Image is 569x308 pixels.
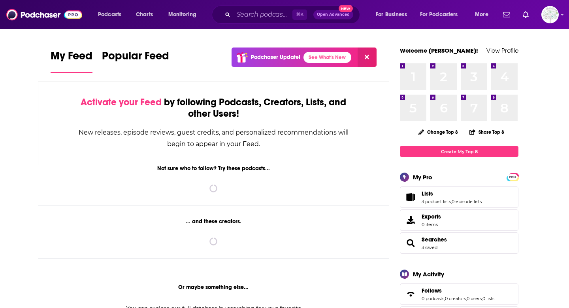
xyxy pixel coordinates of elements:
span: Activate your Feed [81,96,162,108]
button: open menu [469,8,498,21]
span: More [475,9,488,20]
img: User Profile [541,6,559,23]
div: ... and these creators. [38,218,389,225]
span: Lists [400,186,518,208]
span: , [451,199,452,204]
span: Logged in as WunderTanya [541,6,559,23]
span: PRO [508,174,517,180]
a: 0 creators [445,296,466,301]
a: Show notifications dropdown [500,8,513,21]
a: 0 users [467,296,482,301]
span: Follows [422,287,442,294]
div: My Pro [413,173,432,181]
a: View Profile [486,47,518,54]
button: Share Top 8 [469,124,505,140]
span: , [482,296,482,301]
a: 0 lists [482,296,494,301]
a: 0 episode lists [452,199,482,204]
span: For Business [376,9,407,20]
span: Exports [422,213,441,220]
div: by following Podcasts, Creators, Lists, and other Users! [78,97,349,120]
button: Change Top 8 [414,127,463,137]
a: Lists [403,192,418,203]
span: , [466,296,467,301]
a: Lists [422,190,482,197]
img: Podchaser - Follow, Share and Rate Podcasts [6,7,82,22]
div: New releases, episode reviews, guest credits, and personalized recommendations will begin to appe... [78,127,349,150]
span: Searches [400,232,518,254]
span: 0 items [422,222,441,227]
a: Charts [131,8,158,21]
a: See What's New [303,52,351,63]
a: Searches [422,236,447,243]
button: open menu [415,8,469,21]
a: Exports [400,209,518,231]
input: Search podcasts, credits, & more... [234,8,292,21]
span: Monitoring [168,9,196,20]
a: Follows [403,289,418,300]
a: 3 podcast lists [422,199,451,204]
span: , [444,296,445,301]
span: Charts [136,9,153,20]
a: Welcome [PERSON_NAME]! [400,47,478,54]
a: Create My Top 8 [400,146,518,157]
button: Show profile menu [541,6,559,23]
a: PRO [508,174,517,180]
span: Popular Feed [102,49,169,67]
a: 3 saved [422,245,437,250]
a: Searches [403,238,418,249]
span: Lists [422,190,433,197]
span: New [339,5,353,12]
div: My Activity [413,270,444,278]
span: ⌘ K [292,10,307,20]
div: Not sure who to follow? Try these podcasts... [38,165,389,172]
span: Exports [403,215,418,226]
a: My Feed [51,49,92,73]
button: Open AdvancedNew [313,10,353,19]
button: open menu [92,8,132,21]
p: Podchaser Update! [251,54,300,61]
a: Follows [422,287,494,294]
div: Or maybe something else... [38,284,389,291]
button: open menu [370,8,417,21]
span: For Podcasters [420,9,458,20]
span: My Feed [51,49,92,67]
span: Open Advanced [317,13,350,17]
div: Search podcasts, credits, & more... [219,6,367,24]
button: open menu [163,8,207,21]
a: Show notifications dropdown [520,8,532,21]
a: Popular Feed [102,49,169,73]
span: Follows [400,283,518,305]
span: Podcasts [98,9,121,20]
a: 0 podcasts [422,296,444,301]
